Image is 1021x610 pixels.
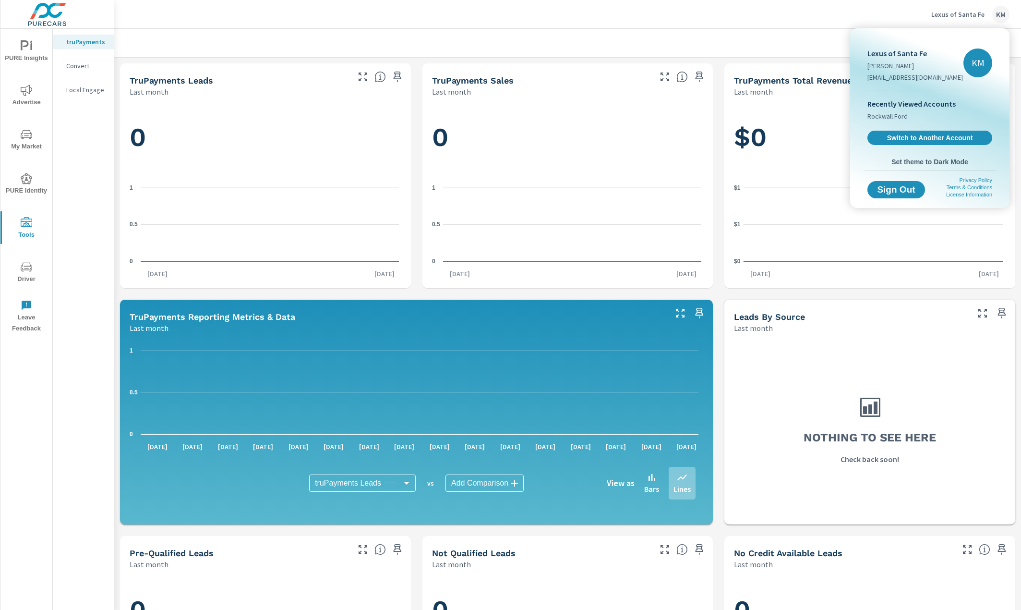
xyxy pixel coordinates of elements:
span: Sign Out [875,185,917,194]
p: [PERSON_NAME] [867,61,963,71]
button: Sign Out [867,181,925,198]
p: [EMAIL_ADDRESS][DOMAIN_NAME] [867,73,963,82]
a: Privacy Policy [960,177,992,183]
a: Switch to Another Account [867,131,992,145]
span: Rockwall Ford [867,111,908,121]
p: Lexus of Santa Fe [867,48,963,59]
p: Recently Viewed Accounts [867,98,992,110]
span: Set theme to Dark Mode [867,158,992,166]
span: Switch to Another Account [873,134,987,142]
a: License Information [946,192,992,197]
div: KM [963,49,992,77]
a: Terms & Conditions [947,184,992,190]
button: Set theme to Dark Mode [864,153,996,171]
